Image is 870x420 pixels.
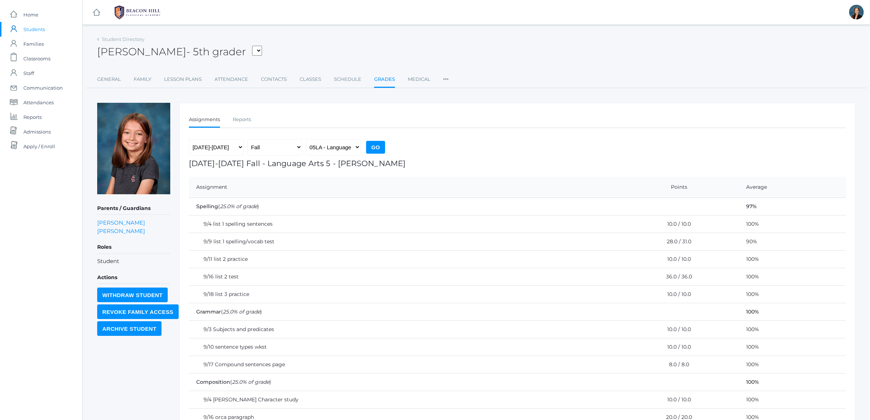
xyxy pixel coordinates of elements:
[614,356,739,374] td: 8.0 / 8.0
[189,177,614,198] th: Assignment
[739,391,846,409] td: 100%
[739,177,846,198] th: Average
[97,321,162,336] input: Archive Student
[97,46,262,57] h2: [PERSON_NAME]
[849,5,864,19] div: Allison Smith
[97,304,179,319] input: Revoke Family Access
[261,72,287,87] a: Contacts
[23,51,50,66] span: Classrooms
[614,233,739,251] td: 28.0 / 31.0
[196,379,230,385] span: Composition
[97,227,145,235] a: [PERSON_NAME]
[189,286,614,303] td: 9/18 list 3 practice
[97,103,170,194] img: Ayla Smith
[23,124,51,139] span: Admissions
[300,72,321,87] a: Classes
[164,72,202,87] a: Lesson Plans
[186,45,246,58] span: - 5th grader
[189,356,614,374] td: 9/17 Compound sentences page
[23,7,38,22] span: Home
[614,215,739,233] td: 10.0 / 10.0
[614,321,739,338] td: 10.0 / 10.0
[102,36,144,42] a: Student Directory
[23,37,44,51] span: Families
[23,22,45,37] span: Students
[196,308,221,315] span: Grammar
[189,159,846,168] h1: [DATE]-[DATE] Fall - Language Arts 5 - [PERSON_NAME]
[739,286,846,303] td: 100%
[739,198,846,215] td: 97%
[97,218,145,227] a: [PERSON_NAME]
[614,177,739,198] th: Points
[23,110,42,124] span: Reports
[110,3,165,22] img: 1_BHCALogos-05.png
[189,391,614,409] td: 9/4 [PERSON_NAME] Character study
[189,374,739,391] td: ( )
[23,139,55,154] span: Apply / Enroll
[220,203,257,210] em: 25.0% of grade
[189,198,739,215] td: ( )
[189,215,614,233] td: 9/4 list 1 spelling sentences
[739,268,846,286] td: 100%
[739,356,846,374] td: 100%
[614,338,739,356] td: 10.0 / 10.0
[334,72,361,87] a: Schedule
[189,321,614,338] td: 9/3 Subjects and predicates
[97,72,121,87] a: General
[614,391,739,409] td: 10.0 / 10.0
[223,308,260,315] em: 25.0% of grade
[614,251,739,268] td: 10.0 / 10.0
[233,112,251,127] a: Reports
[189,303,739,321] td: ( )
[23,95,54,110] span: Attendances
[189,338,614,356] td: 9/10 sentence types wkst
[739,215,846,233] td: 100%
[23,66,34,80] span: Staff
[739,303,846,321] td: 100%
[739,233,846,251] td: 90%
[196,203,218,210] span: Spelling
[189,268,614,286] td: 9/16 list 2 test
[97,271,170,284] h5: Actions
[214,72,248,87] a: Attendance
[739,374,846,391] td: 100%
[97,288,168,302] input: Withdraw Student
[614,286,739,303] td: 10.0 / 10.0
[23,80,63,95] span: Communication
[189,112,220,128] a: Assignments
[374,72,395,88] a: Grades
[189,233,614,251] td: 9/9 list 1 spelling/vocab test
[408,72,430,87] a: Medical
[189,251,614,268] td: 9/11 list 2 practice
[366,141,385,154] input: Go
[614,268,739,286] td: 36.0 / 36.0
[739,338,846,356] td: 100%
[97,202,170,215] h5: Parents / Guardians
[97,257,170,266] li: Student
[739,251,846,268] td: 100%
[739,321,846,338] td: 100%
[97,241,170,254] h5: Roles
[232,379,269,385] em: 25.0% of grade
[134,72,151,87] a: Family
